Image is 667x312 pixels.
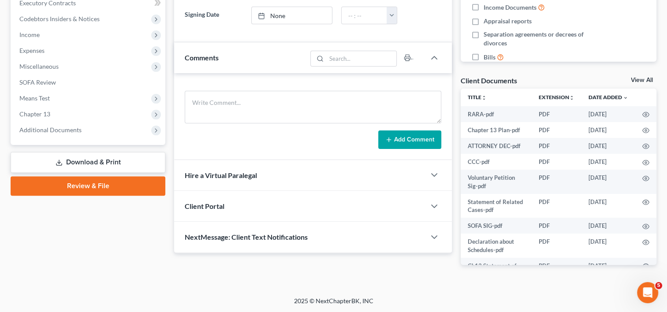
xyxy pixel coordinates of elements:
span: Hire a Virtual Paralegal [185,171,257,179]
td: Chapter 13 Plan-pdf [461,122,532,138]
input: Search... [326,51,396,66]
i: unfold_more [569,95,574,100]
td: RARA-pdf [461,106,532,122]
td: PDF [532,258,581,290]
td: PDF [532,218,581,234]
td: PDF [532,194,581,218]
td: SOFA SIG-pdf [461,218,532,234]
span: Separation agreements or decrees of divorces [484,30,600,48]
span: Miscellaneous [19,63,59,70]
span: Appraisal reports [484,17,532,26]
td: [DATE] [581,106,635,122]
td: PDF [532,138,581,154]
iframe: Intercom live chat [637,282,658,303]
span: Additional Documents [19,126,82,134]
span: Comments [185,53,219,62]
td: PDF [532,154,581,170]
span: Client Portal [185,202,224,210]
td: Ch13 Statement of Current Monthly Income-pdf [461,258,532,290]
span: 5 [655,282,662,289]
a: Extensionunfold_more [539,94,574,100]
a: SOFA Review [12,74,165,90]
a: Titleunfold_more [468,94,487,100]
input: -- : -- [342,7,387,24]
a: View All [631,77,653,83]
span: Codebtors Insiders & Notices [19,15,100,22]
td: [DATE] [581,218,635,234]
td: [DATE] [581,122,635,138]
span: Chapter 13 [19,110,50,118]
span: SOFA Review [19,78,56,86]
td: [DATE] [581,194,635,218]
span: NextMessage: Client Text Notifications [185,233,308,241]
td: [DATE] [581,170,635,194]
td: [DATE] [581,234,635,258]
a: Review & File [11,176,165,196]
td: CCC-pdf [461,154,532,170]
td: [DATE] [581,258,635,290]
span: Expenses [19,47,45,54]
td: Declaration about Schedules-pdf [461,234,532,258]
i: expand_more [623,95,628,100]
td: Voluntary Petition Sig-pdf [461,170,532,194]
td: Statement of Related Cases-pdf [461,194,532,218]
div: Client Documents [461,76,517,85]
td: PDF [532,122,581,138]
td: PDF [532,234,581,258]
span: Bills [484,53,496,62]
a: Date Added expand_more [589,94,628,100]
td: ATTORNEY DEC-pdf [461,138,532,154]
td: PDF [532,106,581,122]
td: PDF [532,170,581,194]
span: Income [19,31,40,38]
span: Means Test [19,94,50,102]
td: [DATE] [581,154,635,170]
a: None [252,7,332,24]
td: [DATE] [581,138,635,154]
button: Add Comment [378,130,441,149]
a: Download & Print [11,152,165,173]
span: Income Documents [484,3,537,12]
i: unfold_more [481,95,487,100]
label: Signing Date [180,7,246,24]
